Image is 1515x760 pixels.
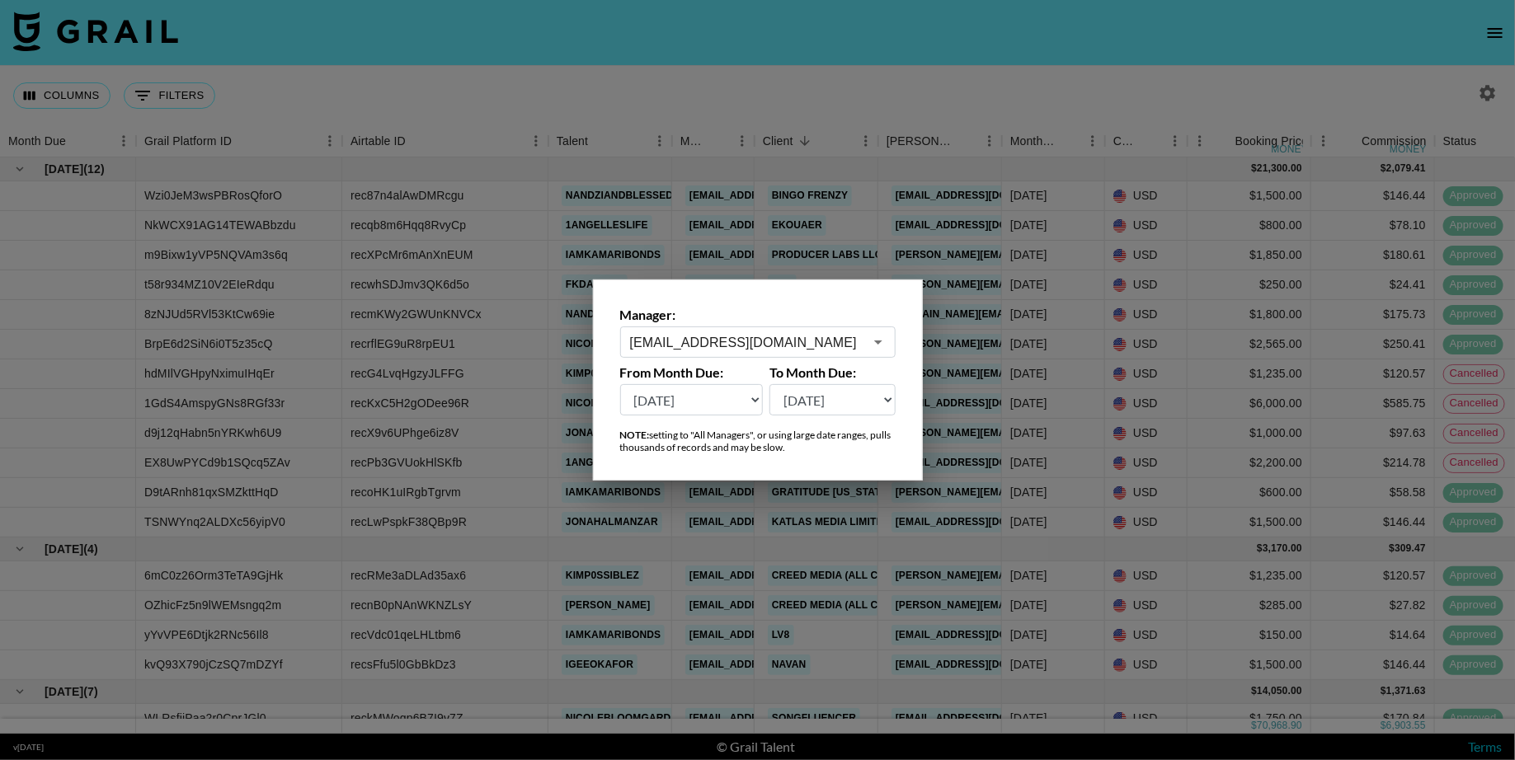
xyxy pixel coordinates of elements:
[620,429,650,441] strong: NOTE:
[769,364,896,381] label: To Month Due:
[620,429,896,453] div: setting to "All Managers", or using large date ranges, pulls thousands of records and may be slow.
[620,307,896,323] label: Manager:
[620,364,764,381] label: From Month Due:
[867,331,890,354] button: Open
